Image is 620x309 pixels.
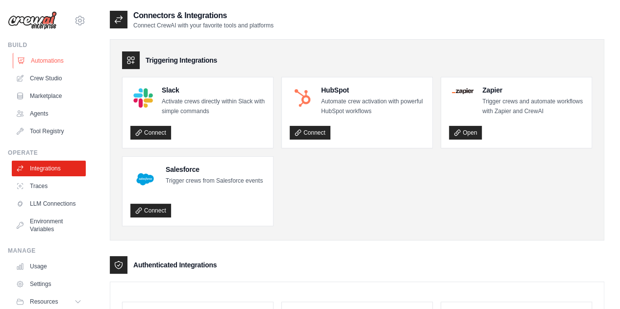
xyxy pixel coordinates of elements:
[321,85,424,95] h4: HubSpot
[12,123,86,139] a: Tool Registry
[12,259,86,274] a: Usage
[166,176,263,186] p: Trigger crews from Salesforce events
[8,41,86,49] div: Build
[133,260,217,270] h3: Authenticated Integrations
[133,167,157,191] img: Salesforce Logo
[133,88,153,108] img: Slack Logo
[482,85,584,95] h4: Zapier
[8,247,86,255] div: Manage
[290,126,330,140] a: Connect
[162,85,265,95] h4: Slack
[8,11,57,30] img: Logo
[162,97,265,116] p: Activate crews directly within Slack with simple commands
[133,10,273,22] h2: Connectors & Integrations
[482,97,584,116] p: Trigger crews and automate workflows with Zapier and CrewAI
[12,88,86,104] a: Marketplace
[321,97,424,116] p: Automate crew activation with powerful HubSpot workflows
[8,149,86,157] div: Operate
[12,276,86,292] a: Settings
[12,178,86,194] a: Traces
[452,88,473,94] img: Zapier Logo
[12,106,86,121] a: Agents
[146,55,217,65] h3: Triggering Integrations
[12,214,86,237] a: Environment Variables
[12,161,86,176] a: Integrations
[13,53,87,69] a: Automations
[449,126,482,140] a: Open
[12,71,86,86] a: Crew Studio
[130,204,171,217] a: Connect
[133,22,273,29] p: Connect CrewAI with your favorite tools and platforms
[130,126,171,140] a: Connect
[12,196,86,212] a: LLM Connections
[30,298,58,306] span: Resources
[166,165,263,174] h4: Salesforce
[293,88,312,108] img: HubSpot Logo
